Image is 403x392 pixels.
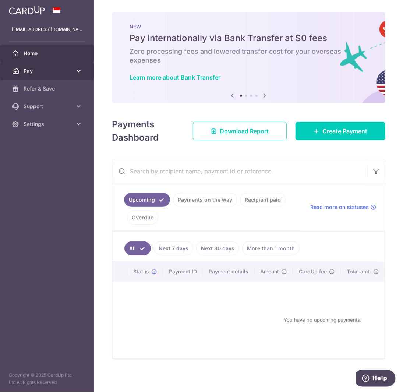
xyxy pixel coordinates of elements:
[130,47,368,65] h6: Zero processing fees and lowered transfer cost for your overseas expenses
[24,103,72,110] span: Support
[220,127,269,135] span: Download Report
[12,26,82,33] p: [EMAIL_ADDRESS][DOMAIN_NAME]
[242,241,300,255] a: More than 1 month
[127,211,158,225] a: Overdue
[112,118,180,144] h4: Payments Dashboard
[310,204,369,211] span: Read more on statuses
[112,159,367,183] input: Search by recipient name, payment id or reference
[260,268,279,275] span: Amount
[196,241,239,255] a: Next 30 days
[124,241,151,255] a: All
[322,127,367,135] span: Create Payment
[24,67,72,75] span: Pay
[240,193,286,207] a: Recipient paid
[24,85,72,92] span: Refer & Save
[347,268,371,275] span: Total amt.
[124,193,170,207] a: Upcoming
[193,122,287,140] a: Download Report
[173,193,237,207] a: Payments on the way
[310,204,376,211] a: Read more on statuses
[154,241,193,255] a: Next 7 days
[130,24,368,29] p: NEW
[130,32,368,44] h5: Pay internationally via Bank Transfer at $0 fees
[112,12,385,103] img: Bank transfer banner
[24,120,72,128] span: Settings
[296,122,385,140] a: Create Payment
[130,74,220,81] a: Learn more about Bank Transfer
[24,50,72,57] span: Home
[9,6,45,15] img: CardUp
[299,268,327,275] span: CardUp fee
[163,262,203,281] th: Payment ID
[356,370,396,388] iframe: Opens a widget where you can find more information
[133,268,149,275] span: Status
[203,262,254,281] th: Payment details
